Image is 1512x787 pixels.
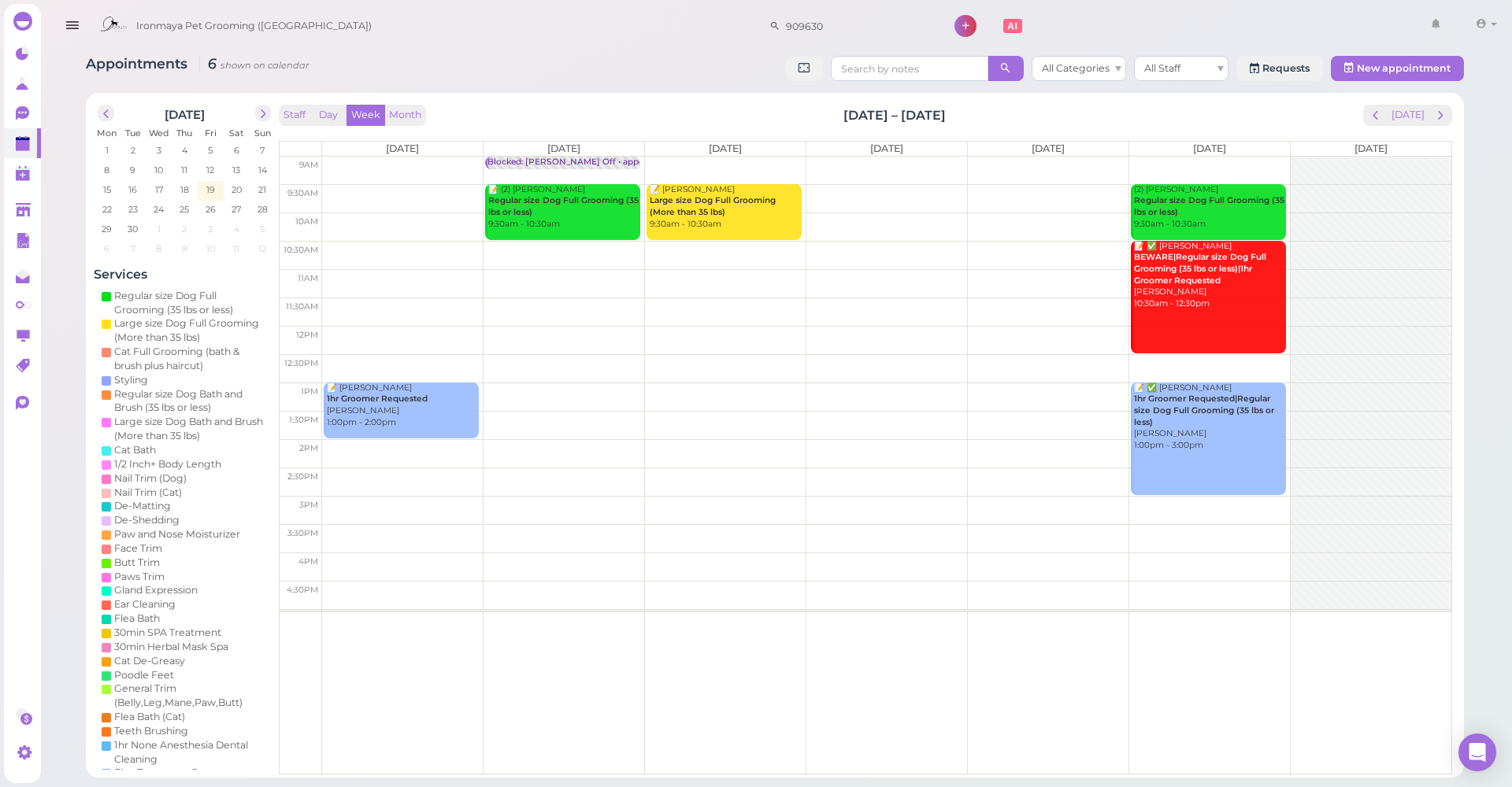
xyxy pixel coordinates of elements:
[97,127,117,139] span: Mon
[100,222,113,236] span: 29
[114,471,187,486] div: Nail Trim (Dog)
[98,105,114,121] button: prev
[155,222,161,236] span: 1
[283,245,317,255] span: 10:30am
[300,386,317,397] span: 1pm
[298,160,317,170] span: 9am
[1132,241,1285,310] div: 📝 ✅ [PERSON_NAME] [PERSON_NAME] 10:30am - 12:30pm
[204,242,216,256] span: 10
[114,541,162,556] div: Face Trim
[547,142,580,154] span: [DATE]
[154,143,162,157] span: 3
[1133,252,1266,285] b: BEWARE|Regular size Dog Full Grooming (35 lbs or less)|1hr Groomer Requested
[648,184,801,231] div: 📝 [PERSON_NAME] 9:30am - 10:30am
[126,202,139,216] span: 23
[279,105,310,126] button: Staff
[230,202,243,216] span: 27
[103,143,109,157] span: 1
[257,183,268,197] span: 21
[100,202,113,216] span: 22
[1132,184,1285,231] div: (2) [PERSON_NAME] 9:30am - 10:30am
[1132,382,1285,452] div: 📝 ✅ [PERSON_NAME] [PERSON_NAME] 1:00pm - 3:00pm
[154,242,163,256] span: 8
[206,143,214,157] span: 5
[102,163,111,177] span: 8
[114,457,221,471] div: 1/2 Inch+ Body Length
[1133,393,1273,427] b: 1hr Groomer Requested|Regular size Dog Full Grooming (35 lbs or less)
[128,163,137,177] span: 9
[180,163,189,177] span: 11
[1363,105,1388,126] button: prev
[346,105,385,126] button: Week
[124,127,140,139] span: Tue
[1458,733,1496,771] div: Open Intercom Messenger
[128,242,136,256] span: 7
[295,216,317,227] span: 10am
[114,316,267,345] div: Large size Dog Full Grooming (More than 35 lbs)
[283,358,317,368] span: 12:30pm
[1428,105,1452,126] button: next
[102,242,111,256] span: 6
[258,143,266,157] span: 7
[203,202,217,216] span: 26
[256,163,268,177] span: 14
[325,382,478,429] div: 📝 [PERSON_NAME] [PERSON_NAME] 1:00pm - 2:00pm
[114,766,216,780] div: Flea Treatment Drop
[295,330,317,340] span: 12pm
[287,188,317,198] span: 9:30am
[1354,142,1388,154] span: [DATE]
[180,143,188,157] span: 4
[114,556,160,570] div: Butt Trim
[114,373,148,387] div: Styling
[176,127,192,139] span: Thu
[114,513,180,527] div: De-Shedding
[487,195,638,217] b: Regular size Dog Full Grooming (35 lbs or less)
[708,142,741,154] span: [DATE]
[114,710,185,724] div: Flea Bath (Cat)
[257,242,268,256] span: 12
[780,13,933,39] input: Search customer
[326,393,427,404] b: 1hr Groomer Requested
[255,202,269,216] span: 28
[298,500,317,510] span: 3pm
[1031,142,1064,154] span: [DATE]
[831,56,988,81] input: Search by notes
[298,443,317,453] span: 2pm
[1133,195,1284,217] b: Regular size Dog Full Grooming (35 lbs or less)
[114,611,160,626] div: Flea Bath
[114,583,198,597] div: Gland Expression
[148,127,169,139] span: Wed
[254,105,271,121] button: next
[114,387,267,416] div: Regular size Dog Bath and Brush (35 lbs or less)
[287,528,317,538] span: 3:30pm
[94,267,275,282] h4: Services
[1192,142,1225,154] span: [DATE]
[384,105,426,126] button: Month
[128,143,136,157] span: 2
[127,183,139,197] span: 16
[206,222,214,236] span: 3
[86,55,191,72] span: Appointments
[114,289,267,317] div: Regular size Dog Full Grooming (35 lbs or less)
[385,142,418,154] span: [DATE]
[136,4,372,48] span: Ironmaya Pet Grooming ([GEOGRAPHIC_DATA])
[114,527,240,541] div: Paw and Nose Moisturizer
[199,55,309,72] i: 6
[178,183,190,197] span: 18
[649,195,775,217] b: Large size Dog Full Grooming (More than 35 lbs)
[298,556,317,567] span: 4pm
[1042,62,1110,74] span: All Categories
[1144,62,1180,74] span: All Staff
[1386,105,1429,126] button: [DATE]
[114,570,165,584] div: Paws Trim
[114,443,156,457] div: Cat Bath
[286,585,317,595] span: 4:30pm
[114,668,174,682] div: Poodle Feet
[114,486,182,500] div: Nail Trim (Cat)
[114,499,171,513] div: De-Matting
[180,222,188,236] span: 2
[1357,62,1451,74] span: New appointment
[178,202,191,216] span: 25
[228,127,243,139] span: Sat
[231,163,242,177] span: 13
